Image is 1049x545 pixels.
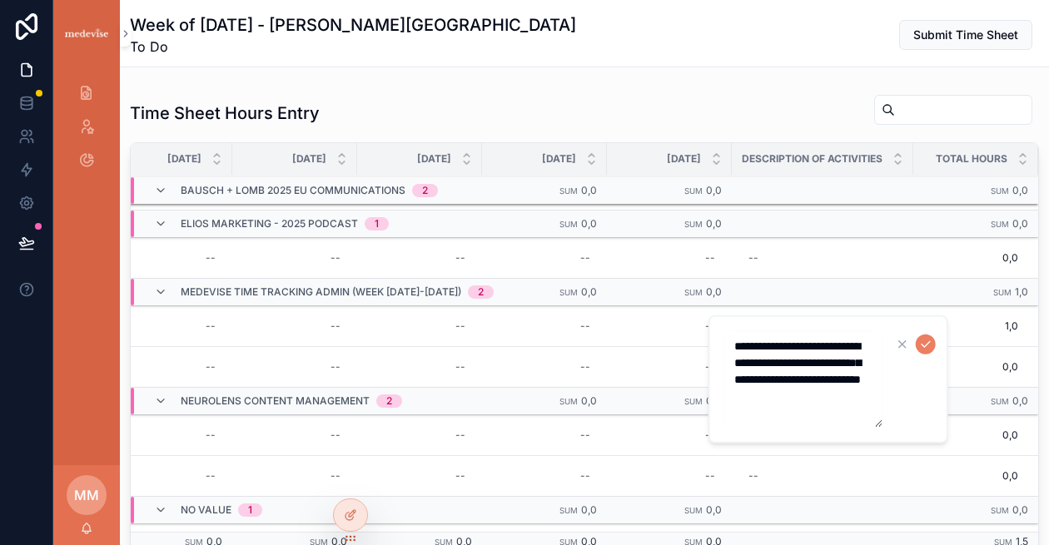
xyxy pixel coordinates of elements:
[667,152,701,166] span: [DATE]
[455,429,465,442] div: --
[53,67,120,196] div: scrollable content
[206,320,216,333] div: --
[684,288,703,297] small: Sum
[913,27,1018,43] span: Submit Time Sheet
[331,429,341,442] div: --
[581,217,597,230] span: 0,0
[706,394,722,407] span: 0,0
[580,320,590,333] div: --
[581,285,597,298] span: 0,0
[206,469,216,483] div: --
[581,503,597,516] span: 0,0
[991,506,1009,515] small: Sum
[1015,285,1028,298] span: 1,0
[706,285,722,298] span: 0,0
[936,152,1007,166] span: Total Hours
[559,288,578,297] small: Sum
[1012,394,1028,407] span: 0,0
[386,394,392,408] div: 2
[706,217,722,230] span: 0,0
[1012,503,1028,516] span: 0,0
[580,360,590,374] div: --
[455,360,465,374] div: --
[181,217,358,230] span: Elios Marketing - 2025 Podcast
[706,503,722,516] span: 0,0
[417,152,451,166] span: [DATE]
[130,37,576,57] span: To Do
[478,285,484,299] div: 2
[206,429,216,442] div: --
[248,503,252,517] div: 1
[705,429,715,442] div: --
[913,251,1018,265] span: 0,0
[422,184,428,197] div: 2
[684,220,703,229] small: Sum
[181,184,405,197] span: Bausch + Lomb 2025 EU Communications
[292,152,326,166] span: [DATE]
[63,27,110,41] img: App logo
[167,152,201,166] span: [DATE]
[580,429,590,442] div: --
[705,360,715,374] div: --
[206,251,216,265] div: --
[991,186,1009,196] small: Sum
[559,186,578,196] small: Sum
[181,394,370,408] span: Neurolens Content Management
[559,506,578,515] small: Sum
[455,251,465,265] div: --
[331,251,341,265] div: --
[748,469,758,483] div: --
[74,485,99,505] span: MM
[130,102,320,125] h1: Time Sheet Hours Entry
[913,320,1018,333] span: 1,0
[375,217,379,230] div: 1
[580,469,590,483] div: --
[181,503,231,517] span: No value
[913,429,1018,442] span: 0,0
[542,152,576,166] span: [DATE]
[331,469,341,483] div: --
[706,184,722,196] span: 0,0
[684,506,703,515] small: Sum
[684,397,703,406] small: Sum
[705,251,715,265] div: --
[206,360,216,374] div: --
[684,186,703,196] small: Sum
[455,320,465,333] div: --
[993,288,1012,297] small: Sum
[1012,217,1028,230] span: 0,0
[559,397,578,406] small: Sum
[130,13,576,37] h1: Week of [DATE] - [PERSON_NAME][GEOGRAPHIC_DATA]
[181,285,461,299] span: Medevise Time Tracking ADMIN (week [DATE]-[DATE])
[991,397,1009,406] small: Sum
[913,469,1018,483] span: 0,0
[331,320,341,333] div: --
[899,20,1032,50] button: Submit Time Sheet
[559,220,578,229] small: Sum
[1012,184,1028,196] span: 0,0
[705,320,715,333] div: --
[581,184,597,196] span: 0,0
[913,360,1018,374] span: 0,0
[705,469,715,483] div: --
[331,360,341,374] div: --
[580,251,590,265] div: --
[581,394,597,407] span: 0,0
[742,152,882,166] span: Description of Activities
[455,469,465,483] div: --
[748,251,758,265] div: --
[991,220,1009,229] small: Sum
